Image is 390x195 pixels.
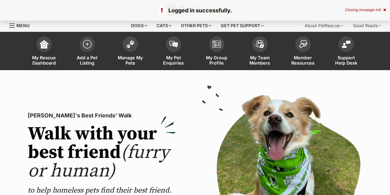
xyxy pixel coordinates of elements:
p: [PERSON_NAME]'s Best Friends' Walk [28,111,176,120]
a: My Team Members [238,33,281,70]
a: Manage My Pets [109,33,152,70]
a: Member Resources [281,33,325,70]
img: team-members-icon-5396bd8760b3fe7c0b43da4ab00e1e3bb1a5d9ba89233759b79545d2d3fc5d0d.svg [256,40,264,48]
span: My Rescue Dashboard [30,55,58,66]
span: My Pet Enquiries [160,55,187,66]
div: Dogs [127,19,151,32]
img: member-resources-icon-8e73f808a243e03378d46382f2149f9095a855e16c252ad45f914b54edf8863c.svg [299,40,307,48]
span: Support Help Desk [332,55,360,66]
img: add-pet-listing-icon-0afa8454b4691262ce3f59096e99ab1cd57d4a30225e0717b998d2c9b9846f56.svg [83,40,92,49]
div: About PetRescue [300,19,347,32]
a: Support Help Desk [325,33,368,70]
div: Cats [152,19,176,32]
a: My Rescue Dashboard [23,33,66,70]
div: Get pet support [216,19,268,32]
h2: Walk with your best friend [28,125,176,180]
span: Menu [16,23,30,28]
img: pet-enquiries-icon-7e3ad2cf08bfb03b45e93fb7055b45f3efa6380592205ae92323e6603595dc1f.svg [169,41,178,48]
img: dashboard-icon-eb2f2d2d3e046f16d808141f083e7271f6b2e854fb5c12c21221c1fb7104beca.svg [40,40,48,49]
img: group-profile-icon-3fa3cf56718a62981997c0bc7e787c4b2cf8bcc04b72c1350f741eb67cf2f40e.svg [212,40,221,48]
img: manage-my-pets-icon-02211641906a0b7f246fdf0571729dbe1e7629f14944591b6c1af311fb30b64b.svg [126,40,135,48]
span: My Team Members [246,55,274,66]
span: Manage My Pets [117,55,144,66]
a: Menu [9,19,34,31]
span: (furry or human) [28,141,169,183]
span: My Group Profile [203,55,231,66]
div: Good Reads [349,19,385,32]
a: My Group Profile [195,33,238,70]
span: Member Resources [289,55,317,66]
img: help-desk-icon-fdf02630f3aa405de69fd3d07c3f3aa587a6932b1a1747fa1d2bba05be0121f9.svg [342,40,351,48]
div: Other pets [177,19,216,32]
a: Add a Pet Listing [66,33,109,70]
a: My Pet Enquiries [152,33,195,70]
span: Add a Pet Listing [73,55,101,66]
